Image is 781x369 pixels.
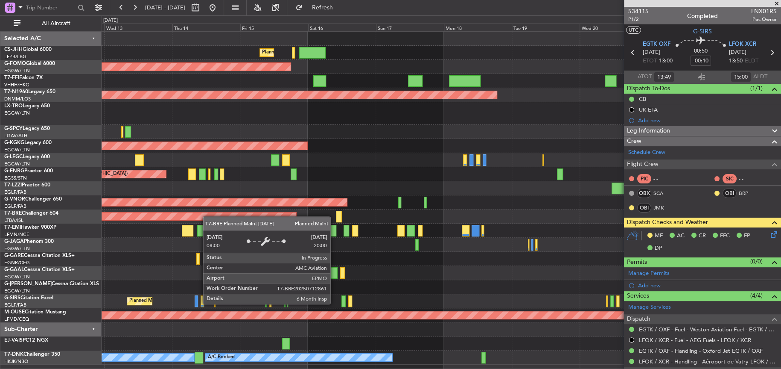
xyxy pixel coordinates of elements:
[4,267,24,272] span: G-GAAL
[308,24,376,31] div: Sat 16
[4,68,30,74] a: EGGW/LTN
[638,282,777,289] div: Add new
[4,61,55,66] a: G-FOMOGlobal 6000
[639,326,777,333] a: EGTK / OXF - Fuel - Weston Aviation Fuel - EGTK / OXF
[677,232,685,240] span: AC
[4,352,23,357] span: T7-DNK
[4,96,31,102] a: DNMM/LOS
[4,197,62,202] a: G-VNORChallenger 650
[4,47,52,52] a: CS-JHHGlobal 6000
[4,310,66,315] a: M-OUSECitation Mustang
[687,12,718,21] div: Completed
[4,260,30,266] a: EGNR/CEG
[4,75,43,80] a: T7-FFIFalcon 7X
[627,159,659,169] span: Flight Crew
[4,147,30,153] a: EGGW/LTN
[750,291,763,300] span: (4/4)
[4,154,50,159] a: G-LEGCLegacy 600
[4,358,28,365] a: HKJK/NBO
[4,281,52,286] span: G-[PERSON_NAME]
[103,17,118,24] div: [DATE]
[4,47,23,52] span: CS-JHH
[4,89,55,94] a: T7-N1960Legacy 650
[639,95,646,103] div: CB
[751,16,777,23] span: Pos Owner
[207,351,234,364] div: A/C Booked
[4,295,53,301] a: G-SIRSCitation Excel
[637,203,651,213] div: OBI
[4,183,50,188] a: T7-LZZIPraetor 600
[745,57,758,65] span: ELDT
[4,183,22,188] span: T7-LZZI
[4,225,56,230] a: T7-EMIHawker 900XP
[4,338,48,343] a: EJ-VAISPC12 NGX
[4,61,26,66] span: G-FOMO
[4,103,23,109] span: LX-TRO
[4,245,30,252] a: EGGW/LTN
[627,126,670,136] span: Leg Information
[643,40,670,49] span: EGTK OXF
[4,140,24,145] span: G-KGKG
[627,218,708,227] span: Dispatch Checks and Weather
[304,5,340,11] span: Refresh
[512,24,580,31] div: Tue 19
[4,211,22,216] span: T7-BRE
[694,47,708,56] span: 00:50
[638,117,777,124] div: Add new
[693,27,712,36] span: G-SIRS
[4,239,54,244] a: G-JAGAPhenom 300
[262,46,396,59] div: Planned Maint [GEOGRAPHIC_DATA] ([GEOGRAPHIC_DATA])
[4,253,24,258] span: G-GARE
[653,175,673,183] div: - -
[4,53,26,60] a: LFPB/LBG
[580,24,647,31] div: Wed 20
[172,24,240,31] div: Thu 14
[723,189,737,198] div: OBI
[4,203,26,210] a: EGLF/FAB
[639,106,658,113] div: UK ETA
[626,26,641,34] button: UTC
[4,274,30,280] a: EGGW/LTN
[4,140,52,145] a: G-KGKGLegacy 600
[291,1,343,15] button: Refresh
[22,21,90,27] span: All Aircraft
[4,338,23,343] span: EJ-VAIS
[739,189,758,197] a: BRP
[729,57,743,65] span: 13:50
[4,161,30,167] a: EGGW/LTN
[750,257,763,266] span: (0/0)
[4,316,29,322] a: LFMD/CEQ
[4,82,29,88] a: VHHH/HKG
[653,204,673,212] a: JMK
[4,133,27,139] a: LGAV/ATH
[4,267,75,272] a: G-GAALCessna Citation XLS+
[4,310,25,315] span: M-OUSE
[720,232,730,240] span: FFC
[753,73,767,81] span: ALDT
[444,24,512,31] div: Mon 18
[637,189,651,198] div: OBX
[26,1,75,14] input: Trip Number
[4,89,28,94] span: T7-N1960
[9,17,93,30] button: All Aircraft
[628,7,649,16] span: 534115
[4,295,20,301] span: G-SIRS
[637,174,651,183] div: PIC
[4,253,75,258] a: G-GARECessna Citation XLS+
[653,189,673,197] a: SCA
[643,57,657,65] span: ETOT
[750,84,763,93] span: (1/1)
[4,352,60,357] a: T7-DNKChallenger 350
[4,197,25,202] span: G-VNOR
[639,358,777,365] a: LFOK / XCR - Handling - Aéroport de Vatry LFOK / XCR
[145,4,185,12] span: [DATE] - [DATE]
[654,72,674,82] input: --:--
[628,303,671,312] a: Manage Services
[4,154,23,159] span: G-LEGC
[638,73,652,81] span: ATOT
[4,189,26,195] a: EGLF/FAB
[376,24,444,31] div: Sun 17
[129,295,264,307] div: Planned Maint [GEOGRAPHIC_DATA] ([GEOGRAPHIC_DATA])
[4,103,50,109] a: LX-TROLegacy 650
[4,225,21,230] span: T7-EMI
